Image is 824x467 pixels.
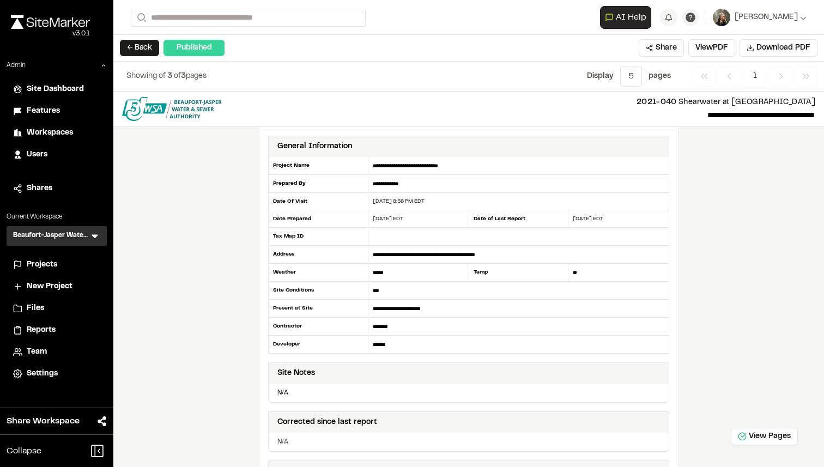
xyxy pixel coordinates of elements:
[120,40,159,56] button: ← Back
[27,281,72,293] span: New Project
[756,42,810,54] span: Download PDF
[13,127,100,139] a: Workspaces
[368,215,469,223] div: [DATE] EDT
[469,210,569,228] div: Date of Last Report
[740,39,817,57] button: Download PDF
[268,175,368,193] div: Prepared By
[13,281,100,293] a: New Project
[649,70,671,82] p: page s
[27,149,47,161] span: Users
[268,336,368,353] div: Developer
[27,183,52,195] span: Shares
[13,105,100,117] a: Features
[620,66,642,87] button: 5
[713,9,807,26] button: [PERSON_NAME]
[122,97,222,121] img: file
[13,346,100,358] a: Team
[268,157,368,175] div: Project Name
[13,368,100,380] a: Settings
[27,83,84,95] span: Site Dashboard
[713,9,730,26] img: User
[7,60,26,70] p: Admin
[268,210,368,228] div: Date Prepared
[27,302,44,314] span: Files
[693,66,817,87] nav: Navigation
[368,197,669,205] div: [DATE] 8:58 PM EDT
[277,437,660,447] p: N/A
[13,149,100,161] a: Users
[587,70,614,82] p: Display
[745,66,765,87] span: 1
[13,231,89,241] h3: Beaufort-Jasper Water & Sewer Authority
[131,9,150,27] button: Search
[181,73,186,80] span: 3
[268,282,368,300] div: Site Conditions
[27,368,58,380] span: Settings
[13,259,100,271] a: Projects
[637,99,677,106] span: 2021-040
[268,246,368,264] div: Address
[27,346,47,358] span: Team
[231,96,815,108] p: Shearwater at [GEOGRAPHIC_DATA]
[277,416,377,428] div: Corrected since last report
[7,445,41,458] span: Collapse
[7,212,107,222] p: Current Workspace
[7,415,80,428] span: Share Workspace
[735,11,798,23] span: [PERSON_NAME]
[27,324,56,336] span: Reports
[688,39,735,57] button: ViewPDF
[268,264,368,282] div: Weather
[13,83,100,95] a: Site Dashboard
[273,388,664,398] p: N/A
[167,73,172,80] span: 3
[11,15,90,29] img: rebrand.png
[616,11,646,24] span: AI Help
[27,105,60,117] span: Features
[27,127,73,139] span: Workspaces
[600,6,656,29] div: Open AI Assistant
[13,302,100,314] a: Files
[277,141,352,153] div: General Information
[268,228,368,246] div: Tax Map ID
[268,193,368,210] div: Date Of Visit
[126,70,207,82] p: of pages
[126,73,167,80] span: Showing of
[731,428,798,445] button: View Pages
[13,183,100,195] a: Shares
[568,215,669,223] div: [DATE] EDT
[27,259,57,271] span: Projects
[268,318,368,336] div: Contractor
[277,367,315,379] div: Site Notes
[469,264,569,282] div: Temp
[11,29,90,39] div: Oh geez...please don't...
[639,39,684,57] button: Share
[600,6,651,29] button: Open AI Assistant
[268,300,368,318] div: Present at Site
[13,324,100,336] a: Reports
[163,40,225,56] div: Published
